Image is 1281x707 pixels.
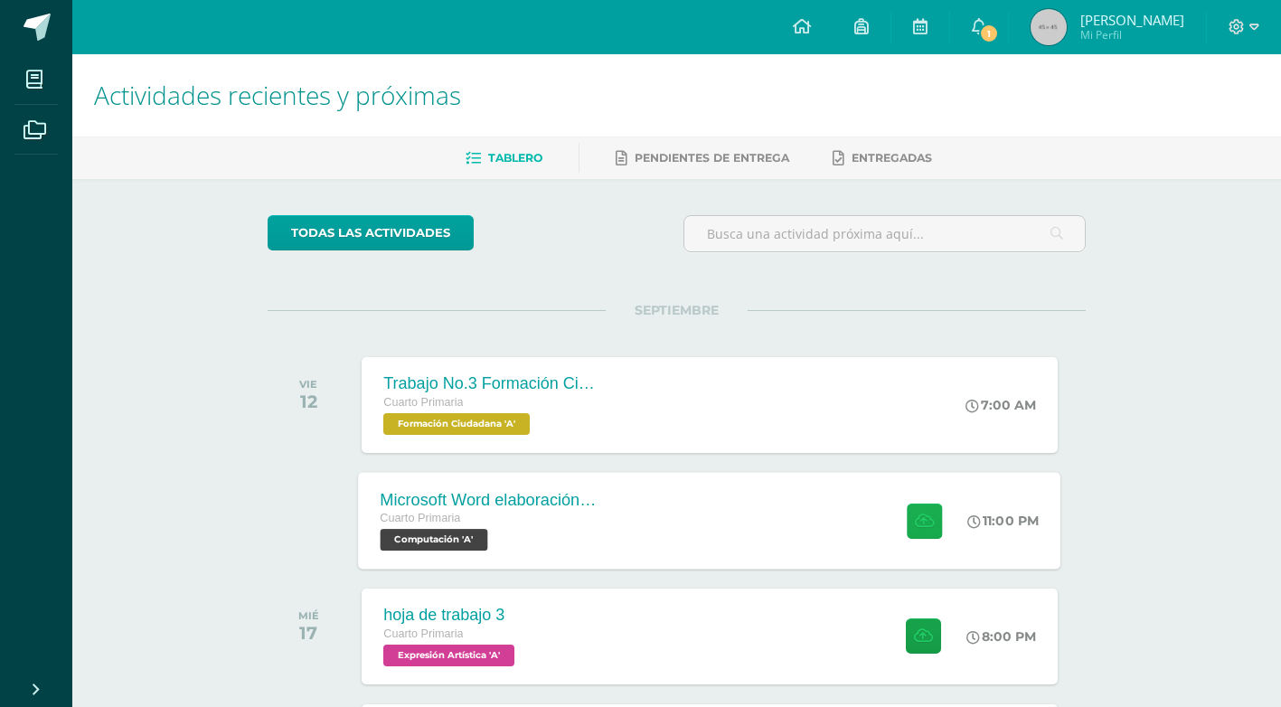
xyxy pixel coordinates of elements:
span: Pendientes de entrega [635,151,789,165]
a: Pendientes de entrega [616,144,789,173]
div: 11:00 PM [968,513,1040,529]
div: Trabajo No.3 Formación Ciudadana [383,374,600,393]
span: Cuarto Primaria [381,512,461,524]
div: 7:00 AM [965,397,1036,413]
a: Tablero [466,144,542,173]
span: Formación Ciudadana 'A' [383,413,530,435]
span: SEPTIEMBRE [606,302,748,318]
span: Cuarto Primaria [383,627,463,640]
div: 17 [298,622,319,644]
div: Microsoft Word elaboración redacción y personalización de documentos [381,490,599,509]
input: Busca una actividad próxima aquí... [684,216,1085,251]
span: [PERSON_NAME] [1080,11,1184,29]
img: 45x45 [1031,9,1067,45]
a: Entregadas [833,144,932,173]
span: Expresión Artística 'A' [383,645,514,666]
div: VIE [299,378,317,391]
div: 12 [299,391,317,412]
span: Tablero [488,151,542,165]
span: Actividades recientes y próximas [94,78,461,112]
span: Entregadas [852,151,932,165]
span: 1 [979,24,999,43]
span: Computación 'A' [381,529,488,551]
a: todas las Actividades [268,215,474,250]
div: MIÉ [298,609,319,622]
span: Cuarto Primaria [383,396,463,409]
div: 8:00 PM [966,628,1036,645]
span: Mi Perfil [1080,27,1184,42]
div: hoja de trabajo 3 [383,606,519,625]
